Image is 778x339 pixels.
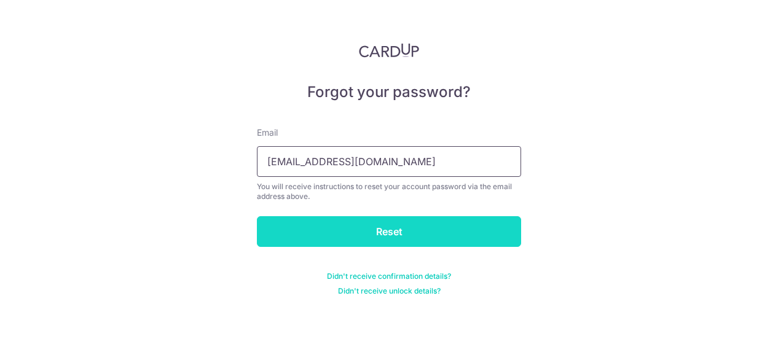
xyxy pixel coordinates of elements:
a: Didn't receive unlock details? [338,286,441,296]
h5: Forgot your password? [257,82,521,102]
input: Reset [257,216,521,247]
label: Email [257,127,278,139]
input: Enter your Email [257,146,521,177]
a: Didn't receive confirmation details? [327,271,451,281]
div: You will receive instructions to reset your account password via the email address above. [257,182,521,201]
img: CardUp Logo [359,43,419,58]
